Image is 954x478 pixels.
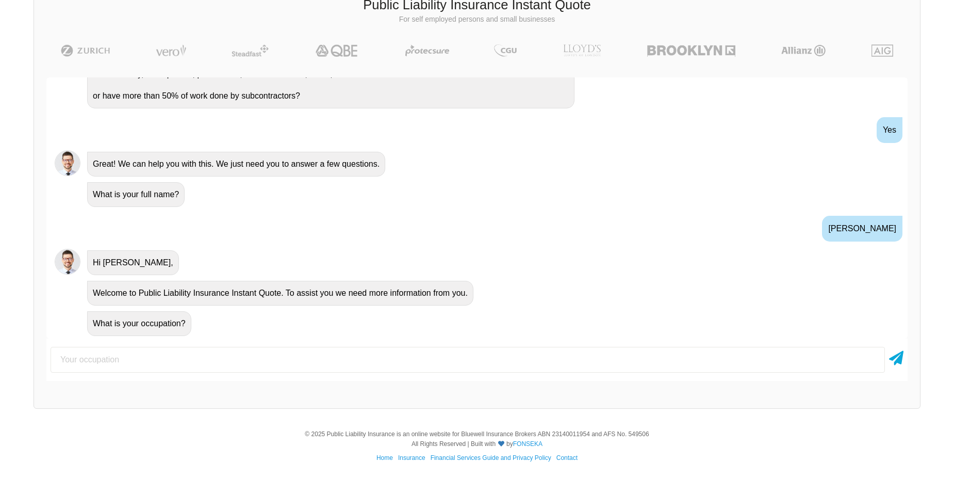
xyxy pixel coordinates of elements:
a: Home [376,454,393,461]
a: Insurance [398,454,425,461]
img: Protecsure | Public Liability Insurance [401,44,453,57]
img: CGU | Public Liability Insurance [490,44,521,57]
a: FONSEKA [513,440,542,448]
a: Contact [556,454,578,461]
img: Brooklyn | Public Liability Insurance [643,44,739,57]
img: Chatbot | PLI [55,150,80,176]
img: Steadfast | Public Liability Insurance [227,44,273,57]
div: Welcome to Public Liability Insurance Instant Quote. To assist you we need more information from ... [87,281,473,306]
div: [PERSON_NAME] [822,216,902,242]
img: Zurich | Public Liability Insurance [56,44,114,57]
img: Chatbot | PLI [55,249,80,275]
div: What is your occupation? [87,311,191,336]
a: Financial Services Guide and Privacy Policy [431,454,551,461]
div: What is your full name? [87,182,185,207]
img: LLOYD's | Public Liability Insurance [557,44,607,57]
div: Hi [PERSON_NAME], [87,250,179,275]
img: AIG | Public Liability Insurance [867,44,898,57]
img: QBE | Public Liability Insurance [309,44,365,57]
div: Great! We can help you with this. We just need you to answer a few questions. [87,152,385,177]
p: For self employed persons and small businesses [42,14,912,25]
img: Vero | Public Liability Insurance [151,44,191,57]
div: Yes [877,117,902,143]
input: Your occupation [51,347,885,373]
img: Allianz | Public Liability Insurance [776,44,831,57]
